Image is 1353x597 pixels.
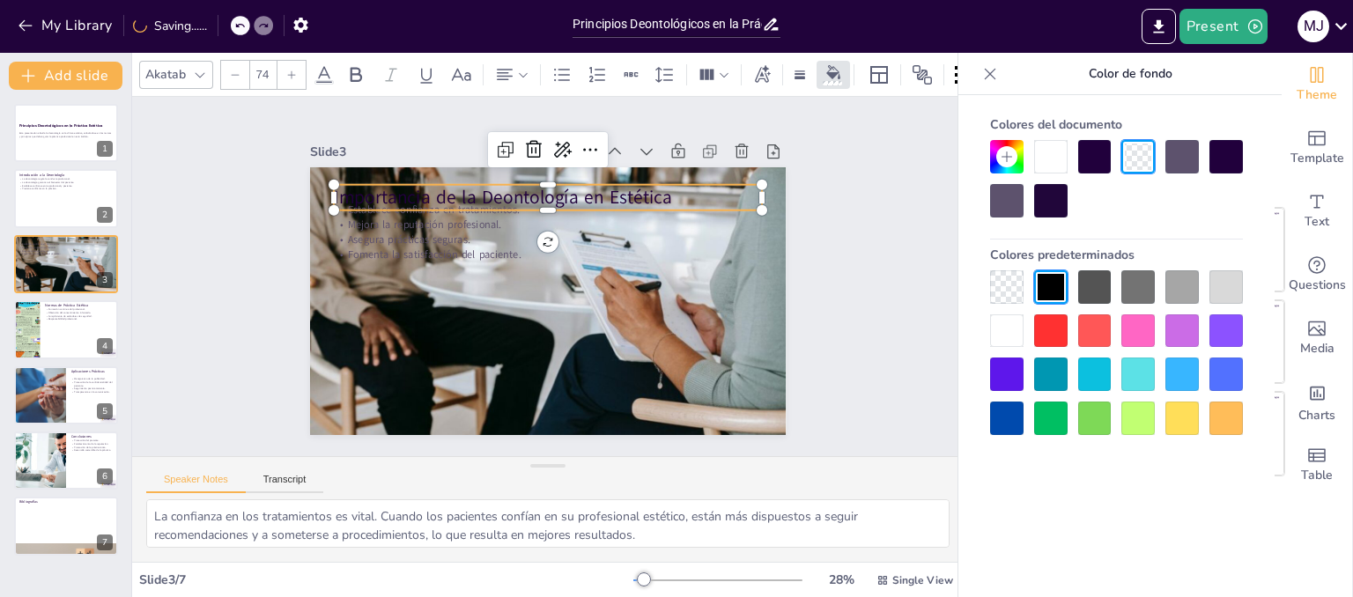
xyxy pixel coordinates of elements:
input: Insert title [573,11,762,37]
div: Saving...... [133,18,207,34]
div: Add text boxes [1282,180,1352,243]
span: Single View [892,573,953,587]
p: Establece confianza en tratamientos. [19,242,113,246]
span: Template [1290,149,1344,168]
div: Column Count [694,61,734,89]
p: Mejora la reputación profesional. [348,174,770,278]
span: Charts [1298,406,1335,425]
span: Media [1300,339,1335,358]
div: Add ready made slides [1282,116,1352,180]
div: Get real-time input from your audience [1282,243,1352,306]
div: Akatab [142,63,189,86]
p: Introducción a la Deontología [19,173,113,178]
div: 2 [14,169,118,227]
p: Formación continua del profesional. [45,308,113,312]
div: Add a table [1282,433,1352,497]
div: Add charts and graphs [1282,370,1352,433]
div: 28 % [820,571,862,588]
div: Layout [865,61,893,89]
span: Questions [1289,276,1346,295]
p: Promoción de la práctica ética. [71,446,113,449]
p: Seguimiento post-tratamiento. [71,387,113,390]
p: Asegura prácticas seguras. [19,249,113,253]
p: La deontología garantiza el bienestar del paciente. [19,181,113,184]
p: Responsabilidad profesional. [45,318,113,321]
div: Add images, graphics, shapes or video [1282,306,1352,370]
button: Speaker Notes [146,474,246,493]
div: 4 [97,338,113,354]
div: Text effects [749,61,775,89]
font: Colores del documento [990,116,1122,133]
button: My Library [13,11,120,40]
div: 7 [14,497,118,555]
p: Esta presentación aborda la deontología en la clínica estética, enfocándose en las normas y princ... [19,132,113,138]
p: Fortalecimiento de la reputación. [71,442,113,446]
p: Manejo ético de la publicidad. [71,377,113,380]
button: M j [1298,9,1329,44]
textarea: La confianza en los tratamientos es vital. Cuando los pacientes confían en su profesional estétic... [146,499,950,548]
div: Border settings [790,61,810,89]
p: Fomenta la satisfacción del paciente. [342,203,764,307]
div: 1 [97,141,113,157]
p: Protección de la confidencialidad del paciente. [71,380,113,387]
button: Present [1179,9,1268,44]
span: Table [1301,466,1333,485]
p: Aplicaciones Prácticas [71,369,113,374]
div: Slide 3 / 7 [139,571,633,588]
span: Position [912,64,933,85]
div: 6 [97,468,113,484]
div: 1 [14,104,118,162]
p: Transparencia en la comunicación. [71,390,113,394]
p: Importancia de la Deontología en Estética [352,142,777,256]
div: Change the overall theme [1282,53,1352,116]
p: Bibliografías [19,500,113,505]
button: Transcript [246,474,324,493]
p: Previene conflictos en la práctica. [19,187,113,190]
p: Establece confianza entre profesional y paciente. [19,183,113,187]
div: 5 [14,366,118,424]
span: Text [1305,212,1329,232]
div: 7 [97,534,113,550]
div: 5 [97,403,113,419]
p: La deontología regula la conducta profesional. [19,177,113,181]
button: Add slide [9,62,122,90]
div: Slide 3 [339,97,622,173]
div: Background color [820,65,847,84]
p: Desarrollo sostenible de la práctica. [71,449,113,453]
button: Export to PowerPoint [1142,9,1176,44]
div: 4 [14,300,118,358]
p: Conclusiones [71,434,113,439]
p: Mejora la reputación profesional. [19,246,113,249]
span: Theme [1297,85,1337,105]
p: Principios Deontológicos en la Práctica Estética [19,123,113,129]
p: Cumplimiento de estándares de seguridad. [45,314,113,318]
p: Protección del paciente. [71,439,113,443]
font: Color de fondo [1089,65,1172,82]
div: 3 [97,272,113,288]
font: Colores predeterminados [990,247,1135,263]
div: 2 [97,207,113,223]
p: Fomenta la satisfacción del paciente. [19,252,113,255]
div: 6 [14,431,118,490]
div: M j [1298,11,1329,42]
p: Normas de Práctica Estética [45,303,113,308]
div: 3 [14,235,118,293]
p: Obtención del consentimiento informado. [45,312,113,315]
